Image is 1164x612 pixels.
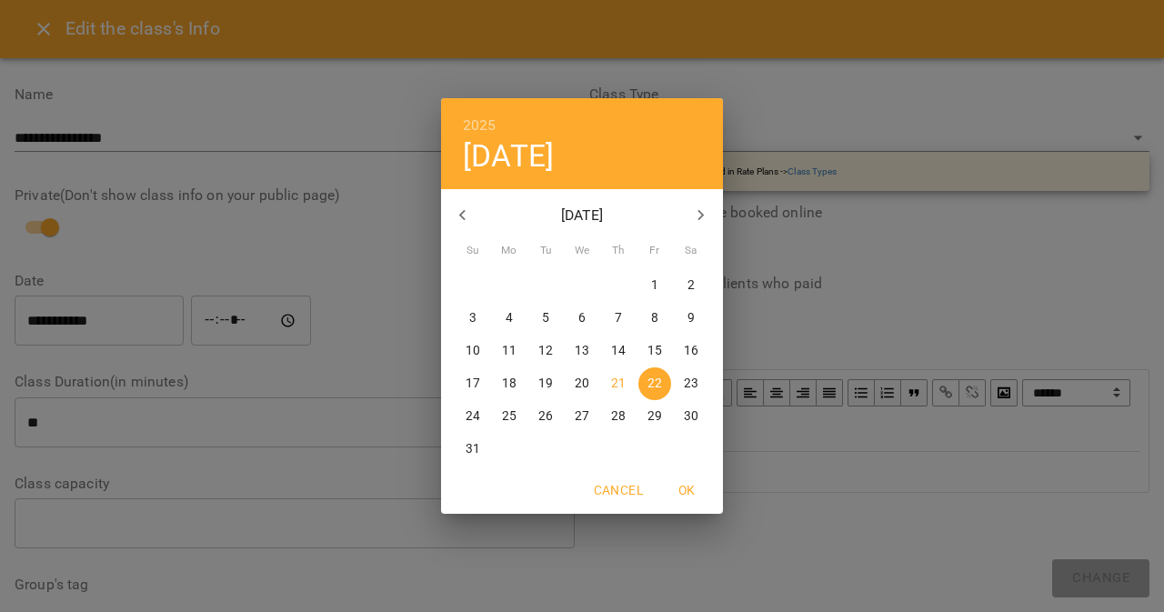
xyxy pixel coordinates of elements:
button: 17 [457,367,489,400]
p: [DATE] [485,205,680,226]
span: Sa [675,242,707,260]
button: 30 [675,400,707,433]
button: 2 [675,269,707,302]
button: 18 [493,367,526,400]
p: 21 [611,375,626,393]
button: 26 [529,400,562,433]
span: Cancel [594,479,643,501]
button: 5 [529,302,562,335]
p: 4 [506,309,513,327]
p: 1 [651,276,658,295]
p: 7 [615,309,622,327]
button: Cancel [587,474,650,507]
p: 17 [466,375,480,393]
p: 3 [469,309,477,327]
p: 11 [502,342,517,360]
button: [DATE] [463,137,554,175]
button: 2025 [463,113,497,138]
button: 8 [638,302,671,335]
p: 18 [502,375,517,393]
p: 26 [538,407,553,426]
button: 23 [675,367,707,400]
button: 4 [493,302,526,335]
button: 10 [457,335,489,367]
p: 12 [538,342,553,360]
p: 13 [575,342,589,360]
span: OK [665,479,708,501]
button: 27 [566,400,598,433]
p: 20 [575,375,589,393]
span: We [566,242,598,260]
p: 27 [575,407,589,426]
button: 12 [529,335,562,367]
span: Mo [493,242,526,260]
p: 2 [687,276,695,295]
p: 30 [684,407,698,426]
button: 22 [638,367,671,400]
button: 25 [493,400,526,433]
button: 1 [638,269,671,302]
p: 10 [466,342,480,360]
button: 28 [602,400,635,433]
button: 14 [602,335,635,367]
button: 13 [566,335,598,367]
p: 31 [466,440,480,458]
p: 24 [466,407,480,426]
span: Su [457,242,489,260]
p: 19 [538,375,553,393]
p: 28 [611,407,626,426]
button: 21 [602,367,635,400]
button: 29 [638,400,671,433]
button: 11 [493,335,526,367]
p: 8 [651,309,658,327]
button: 6 [566,302,598,335]
button: 31 [457,433,489,466]
p: 6 [578,309,586,327]
p: 22 [647,375,662,393]
p: 15 [647,342,662,360]
button: 19 [529,367,562,400]
button: OK [657,474,716,507]
p: 14 [611,342,626,360]
button: 9 [675,302,707,335]
button: 3 [457,302,489,335]
p: 16 [684,342,698,360]
span: Th [602,242,635,260]
p: 5 [542,309,549,327]
button: 24 [457,400,489,433]
button: 7 [602,302,635,335]
button: 15 [638,335,671,367]
button: 16 [675,335,707,367]
button: 20 [566,367,598,400]
p: 25 [502,407,517,426]
p: 23 [684,375,698,393]
span: Fr [638,242,671,260]
p: 9 [687,309,695,327]
p: 29 [647,407,662,426]
span: Tu [529,242,562,260]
